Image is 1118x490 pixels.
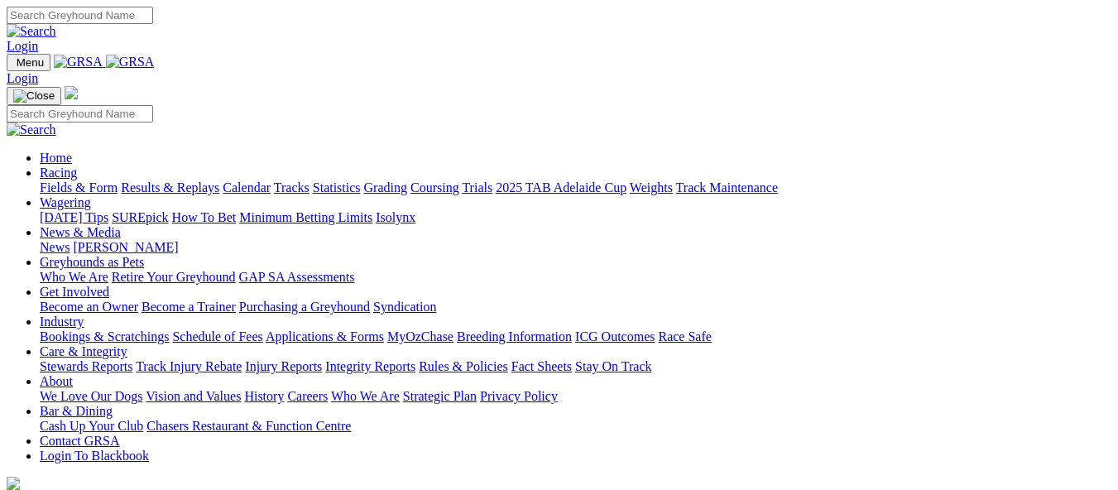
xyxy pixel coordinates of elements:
[511,359,572,373] a: Fact Sheets
[419,359,508,373] a: Rules & Policies
[106,55,155,70] img: GRSA
[7,105,153,122] input: Search
[313,180,361,195] a: Statistics
[40,329,1111,344] div: Industry
[40,195,91,209] a: Wagering
[325,359,415,373] a: Integrity Reports
[274,180,309,195] a: Tracks
[142,300,236,314] a: Become a Trainer
[40,374,73,388] a: About
[223,180,271,195] a: Calendar
[239,210,372,224] a: Minimum Betting Limits
[112,210,168,224] a: SUREpick
[7,122,56,137] img: Search
[40,210,1111,225] div: Wagering
[457,329,572,343] a: Breeding Information
[40,300,138,314] a: Become an Owner
[40,180,118,195] a: Fields & Form
[403,389,477,403] a: Strategic Plan
[54,55,103,70] img: GRSA
[172,329,262,343] a: Schedule of Fees
[40,359,1111,374] div: Care & Integrity
[40,240,1111,255] div: News & Media
[575,359,651,373] a: Stay On Track
[40,270,108,284] a: Who We Are
[496,180,626,195] a: 2025 TAB Adelaide Cup
[40,344,127,358] a: Care & Integrity
[387,329,453,343] a: MyOzChase
[40,240,70,254] a: News
[40,285,109,299] a: Get Involved
[13,89,55,103] img: Close
[7,71,38,85] a: Login
[658,329,711,343] a: Race Safe
[7,54,50,71] button: Toggle navigation
[121,180,219,195] a: Results & Replays
[239,270,355,284] a: GAP SA Assessments
[245,359,322,373] a: Injury Reports
[40,449,149,463] a: Login To Blackbook
[65,86,78,99] img: logo-grsa-white.png
[146,389,241,403] a: Vision and Values
[40,151,72,165] a: Home
[40,419,1111,434] div: Bar & Dining
[7,24,56,39] img: Search
[364,180,407,195] a: Grading
[239,300,370,314] a: Purchasing a Greyhound
[17,56,44,69] span: Menu
[136,359,242,373] a: Track Injury Rebate
[331,389,400,403] a: Who We Are
[244,389,284,403] a: History
[376,210,415,224] a: Isolynx
[40,315,84,329] a: Industry
[40,255,144,269] a: Greyhounds as Pets
[172,210,237,224] a: How To Bet
[40,329,169,343] a: Bookings & Scratchings
[630,180,673,195] a: Weights
[40,389,142,403] a: We Love Our Dogs
[480,389,558,403] a: Privacy Policy
[676,180,778,195] a: Track Maintenance
[7,7,153,24] input: Search
[7,87,61,105] button: Toggle navigation
[73,240,178,254] a: [PERSON_NAME]
[373,300,436,314] a: Syndication
[7,39,38,53] a: Login
[112,270,236,284] a: Retire Your Greyhound
[287,389,328,403] a: Careers
[40,434,119,448] a: Contact GRSA
[40,359,132,373] a: Stewards Reports
[40,166,77,180] a: Racing
[7,477,20,490] img: logo-grsa-white.png
[40,300,1111,315] div: Get Involved
[40,404,113,418] a: Bar & Dining
[40,210,108,224] a: [DATE] Tips
[462,180,492,195] a: Trials
[410,180,459,195] a: Coursing
[40,270,1111,285] div: Greyhounds as Pets
[40,389,1111,404] div: About
[575,329,655,343] a: ICG Outcomes
[146,419,351,433] a: Chasers Restaurant & Function Centre
[40,419,143,433] a: Cash Up Your Club
[40,180,1111,195] div: Racing
[40,225,121,239] a: News & Media
[266,329,384,343] a: Applications & Forms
